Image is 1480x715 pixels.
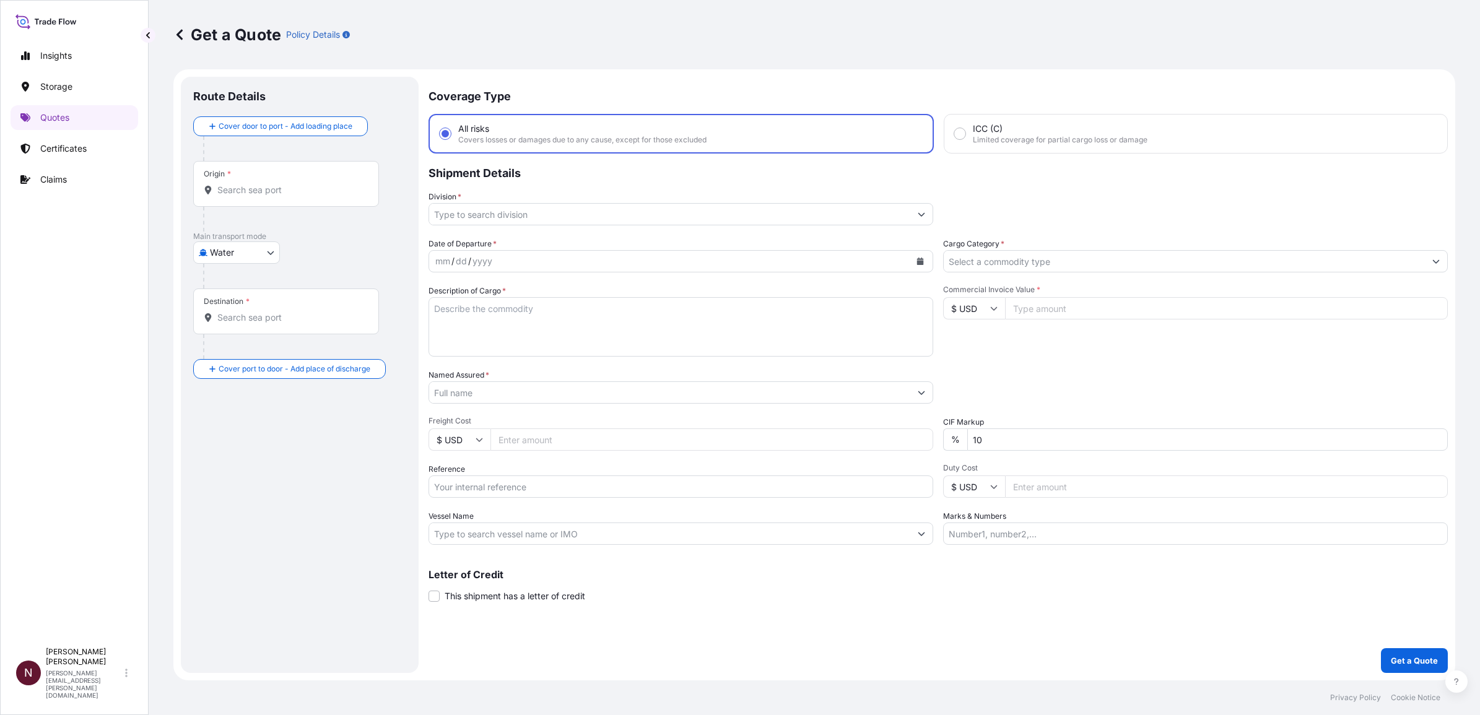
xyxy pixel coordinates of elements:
span: All risks [458,123,489,135]
button: Calendar [910,251,930,271]
input: Type to search vessel name or IMO [429,522,910,545]
button: Select transport [193,241,280,264]
p: Main transport mode [193,232,406,241]
label: CIF Markup [943,416,984,428]
p: Insights [40,50,72,62]
input: Enter percentage [967,428,1448,451]
p: [PERSON_NAME][EMAIL_ADDRESS][PERSON_NAME][DOMAIN_NAME] [46,669,123,699]
div: / [451,254,455,269]
input: Enter amount [1005,475,1448,498]
input: Number1, number2,... [943,522,1448,545]
input: All risksCovers losses or damages due to any cause, except for those excluded [440,128,451,139]
span: Water [210,246,234,259]
input: Your internal reference [429,475,933,498]
a: Insights [11,43,138,68]
span: Date of Departure [429,238,497,250]
p: Shipment Details [429,154,1448,191]
button: Cover door to port - Add loading place [193,116,368,136]
button: Cover port to door - Add place of discharge [193,359,386,379]
a: Certificates [11,136,138,161]
p: Storage [40,80,72,93]
button: Get a Quote [1381,648,1448,673]
input: Type amount [1005,297,1448,319]
p: Claims [40,173,67,186]
div: Origin [204,169,231,179]
p: [PERSON_NAME] [PERSON_NAME] [46,647,123,667]
p: Get a Quote [1391,654,1438,667]
label: Description of Cargo [429,285,506,297]
p: Quotes [40,111,69,124]
button: Show suggestions [1425,250,1447,272]
a: Cookie Notice [1391,693,1440,703]
p: Policy Details [286,28,340,41]
label: Vessel Name [429,510,474,522]
span: Limited coverage for partial cargo loss or damage [973,135,1147,145]
div: % [943,428,967,451]
div: / [468,254,471,269]
p: Coverage Type [429,77,1448,114]
label: Reference [429,463,465,475]
span: Commercial Invoice Value [943,285,1448,295]
button: Show suggestions [910,381,933,404]
span: Cover port to door - Add place of discharge [219,363,370,375]
input: Destination [217,311,363,324]
a: Quotes [11,105,138,130]
input: Enter amount [490,428,933,451]
div: day, [455,254,468,269]
input: Select a commodity type [944,250,1425,272]
p: Route Details [193,89,266,104]
input: ICC (C)Limited coverage for partial cargo loss or damage [954,128,965,139]
input: Type to search division [429,203,910,225]
span: N [24,667,33,679]
span: This shipment has a letter of credit [445,590,585,602]
span: ICC (C) [973,123,1003,135]
input: Origin [217,184,363,196]
p: Letter of Credit [429,570,1448,579]
a: Privacy Policy [1330,693,1381,703]
a: Claims [11,167,138,192]
p: Certificates [40,142,87,155]
span: Freight Cost [429,416,933,426]
span: Duty Cost [943,463,1448,473]
input: Full name [429,381,910,404]
button: Show suggestions [910,203,933,225]
label: Marks & Numbers [943,510,1006,522]
span: Covers losses or damages due to any cause, except for those excluded [458,135,707,145]
p: Get a Quote [173,25,281,45]
label: Cargo Category [943,238,1004,250]
label: Division [429,191,461,203]
div: month, [434,254,451,269]
label: Named Assured [429,369,489,381]
div: Destination [204,297,250,306]
button: Show suggestions [910,522,933,545]
div: year, [471,254,494,269]
a: Storage [11,74,138,99]
span: Cover door to port - Add loading place [219,120,352,132]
